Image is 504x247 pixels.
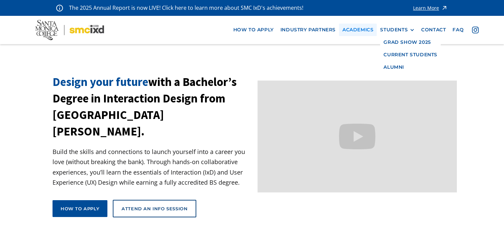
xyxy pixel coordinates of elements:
[380,36,441,73] nav: STUDENTS
[122,206,188,212] div: Attend an Info Session
[35,20,104,40] img: Santa Monica College - SMC IxD logo
[380,27,408,33] div: STUDENTS
[413,3,448,12] a: Learn More
[61,206,99,212] div: How to apply
[53,74,148,89] span: Design your future
[418,24,449,36] a: contact
[230,24,277,36] a: how to apply
[277,24,339,36] a: industry partners
[380,27,414,33] div: STUDENTS
[258,81,457,193] iframe: Design your future with a Bachelor's Degree in Interaction Design from Santa Monica College
[53,74,252,140] h1: with a Bachelor’s Degree in Interaction Design from [GEOGRAPHIC_DATA][PERSON_NAME].
[56,4,63,11] img: icon - information - alert
[69,3,304,12] p: The 2025 Annual Report is now LIVE! Click here to learn more about SMC IxD's achievements!
[380,49,441,61] a: Current Students
[53,147,252,188] p: Build the skills and connections to launch yourself into a career you love (without breaking the ...
[413,6,439,10] div: Learn More
[441,3,448,12] img: icon - arrow - alert
[380,36,441,49] a: GRAD SHOW 2025
[380,61,441,73] a: Alumni
[449,24,467,36] a: faq
[339,24,377,36] a: Academics
[53,200,107,217] a: How to apply
[113,200,196,217] a: Attend an Info Session
[472,27,479,33] img: icon - instagram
